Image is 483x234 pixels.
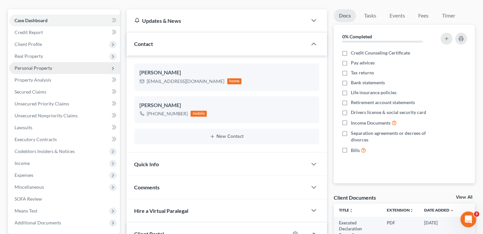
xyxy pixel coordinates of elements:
[351,109,426,116] span: Drivers license & social security card
[351,69,374,76] span: Tax returns
[15,172,33,178] span: Expenses
[15,196,42,202] span: SOFA Review
[9,134,120,145] a: Executory Contracts
[351,130,434,143] span: Separation agreements or decrees of divorces
[339,208,353,213] a: Titleunfold_more
[450,209,454,213] i: expand_more
[191,111,207,117] div: mobile
[134,17,299,24] div: Updates & News
[351,59,375,66] span: Pay advices
[461,212,476,227] iframe: Intercom live chat
[15,65,52,71] span: Personal Property
[359,9,382,22] a: Tasks
[387,208,414,213] a: Extensionunfold_more
[9,98,120,110] a: Unsecured Priority Claims
[9,122,120,134] a: Lawsuits
[15,18,48,23] span: Case Dashboard
[15,184,44,190] span: Miscellaneous
[351,79,385,86] span: Bank statements
[9,15,120,26] a: Case Dashboard
[424,208,454,213] a: Date Added expand_more
[140,134,314,139] button: New Contact
[351,50,410,56] span: Credit Counseling Certificate
[147,110,188,117] div: [PHONE_NUMBER]
[351,147,360,154] span: Bills
[15,136,57,142] span: Executory Contracts
[15,53,43,59] span: Real Property
[15,125,32,130] span: Lawsuits
[334,194,376,201] div: Client Documents
[384,9,410,22] a: Events
[456,195,472,200] a: View All
[134,208,189,214] span: Hire a Virtual Paralegal
[349,209,353,213] i: unfold_more
[15,148,75,154] span: Codebtors Insiders & Notices
[15,101,69,106] span: Unsecured Priority Claims
[410,209,414,213] i: unfold_more
[342,34,372,39] strong: 0% Completed
[15,113,78,118] span: Unsecured Nonpriority Claims
[140,69,314,77] div: [PERSON_NAME]
[134,184,160,190] span: Comments
[334,9,356,22] a: Docs
[15,160,30,166] span: Income
[15,77,51,83] span: Property Analysis
[147,78,225,85] div: [EMAIL_ADDRESS][DOMAIN_NAME]
[413,9,434,22] a: Fees
[15,29,43,35] span: Credit Report
[9,74,120,86] a: Property Analysis
[140,101,314,109] div: [PERSON_NAME]
[437,9,461,22] a: Timer
[15,208,37,214] span: Means Test
[134,161,159,167] span: Quick Info
[15,41,42,47] span: Client Profile
[134,41,153,47] span: Contact
[9,86,120,98] a: Secured Claims
[351,99,415,106] span: Retirement account statements
[9,193,120,205] a: SOFA Review
[9,26,120,38] a: Credit Report
[351,89,396,96] span: Life insurance policies
[351,120,390,126] span: Income Documents
[474,212,479,217] span: 3
[15,89,46,95] span: Secured Claims
[15,220,61,225] span: Additional Documents
[9,110,120,122] a: Unsecured Nonpriority Claims
[227,78,242,84] div: home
